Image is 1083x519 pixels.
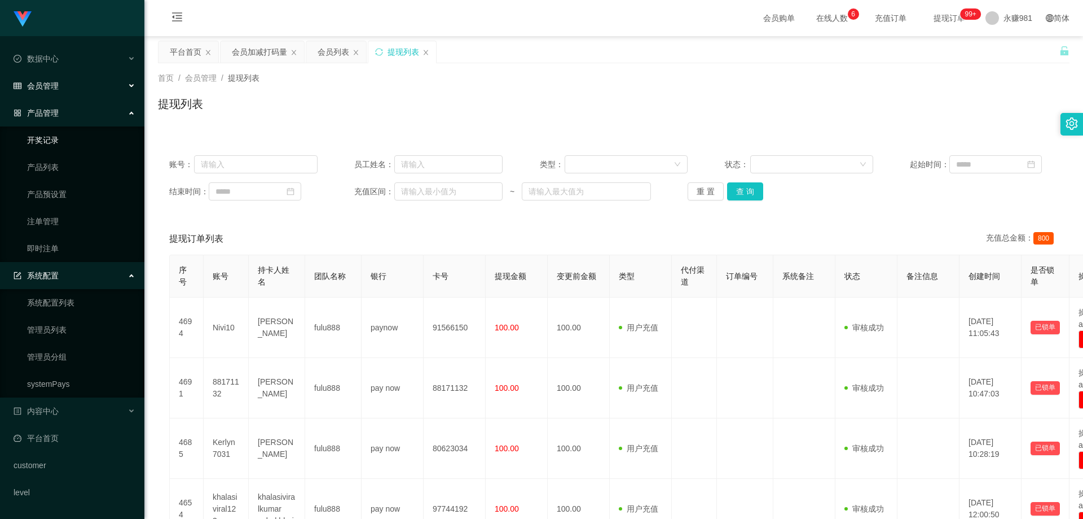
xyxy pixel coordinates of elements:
[169,232,223,246] span: 提现订单列表
[495,444,519,453] span: 100.00
[14,82,21,90] i: 图标: table
[844,444,884,453] span: 审核成功
[314,272,346,281] span: 团队名称
[27,346,135,368] a: 管理员分组
[27,373,135,395] a: systemPays
[158,95,203,112] h1: 提现列表
[27,291,135,314] a: 系统配置列表
[287,187,294,195] i: 图标: calendar
[726,272,758,281] span: 订单编号
[14,11,32,27] img: logo.9652507e.png
[619,444,658,453] span: 用户充值
[158,73,174,82] span: 首页
[204,358,249,418] td: 88171132
[185,73,217,82] span: 会员管理
[14,109,21,117] i: 图标: appstore-o
[305,358,362,418] td: fulu888
[727,182,763,200] button: 查 询
[851,8,855,20] p: 6
[959,298,1022,358] td: [DATE] 11:05:43
[249,298,305,358] td: [PERSON_NAME]
[725,159,750,171] span: 状态：
[424,358,486,418] td: 88171132
[811,14,853,22] span: 在线人数
[844,383,884,392] span: 审核成功
[394,155,503,173] input: 请输入
[548,298,610,358] td: 100.00
[388,41,419,63] div: 提现列表
[548,418,610,479] td: 100.00
[503,186,522,198] span: ~
[249,358,305,418] td: [PERSON_NAME]
[619,383,658,392] span: 用户充值
[959,358,1022,418] td: [DATE] 10:47:03
[1031,442,1060,455] button: 已锁单
[362,418,424,479] td: pay now
[170,418,204,479] td: 4685
[968,272,1000,281] span: 创建时间
[221,73,223,82] span: /
[844,504,884,513] span: 审核成功
[14,108,59,117] span: 产品管理
[860,161,866,169] i: 图标: down
[619,323,658,332] span: 用户充值
[540,159,565,171] span: 类型：
[495,504,519,513] span: 100.00
[548,358,610,418] td: 100.00
[14,55,21,63] i: 图标: check-circle-o
[205,49,212,56] i: 图标: close
[353,49,359,56] i: 图标: close
[1031,321,1060,334] button: 已锁单
[290,49,297,56] i: 图标: close
[1066,117,1078,130] i: 图标: setting
[258,265,289,286] span: 持卡人姓名
[170,41,201,63] div: 平台首页
[424,298,486,358] td: 91566150
[986,232,1058,246] div: 充值总金额：
[910,159,949,171] span: 起始时间：
[354,159,394,171] span: 员工姓名：
[869,14,912,22] span: 充值订单
[928,14,971,22] span: 提现订单
[305,418,362,479] td: fulu888
[1031,502,1060,516] button: 已锁单
[204,418,249,479] td: Kerlyn7031
[906,272,938,281] span: 备注信息
[495,323,519,332] span: 100.00
[14,407,59,416] span: 内容中心
[960,8,980,20] sup: 289
[1033,232,1054,245] span: 800
[14,481,135,504] a: level
[782,272,814,281] span: 系统备注
[204,298,249,358] td: Nivi10
[371,272,386,281] span: 银行
[14,81,59,90] span: 会员管理
[170,358,204,418] td: 4691
[688,182,724,200] button: 重 置
[14,54,59,63] span: 数据中心
[619,272,635,281] span: 类型
[27,237,135,260] a: 即时注单
[1031,381,1060,395] button: 已锁单
[14,272,21,280] i: 图标: form
[27,156,135,178] a: 产品列表
[27,210,135,233] a: 注单管理
[522,182,650,200] input: 请输入最大值为
[848,8,859,20] sup: 6
[844,272,860,281] span: 状态
[27,319,135,341] a: 管理员列表
[959,418,1022,479] td: [DATE] 10:28:19
[433,272,448,281] span: 卡号
[14,271,59,280] span: 系统配置
[14,407,21,415] i: 图标: profile
[674,161,681,169] i: 图标: down
[1027,160,1035,168] i: 图标: calendar
[14,454,135,477] a: customer
[394,182,503,200] input: 请输入最小值为
[158,1,196,37] i: 图标: menu-fold
[495,383,519,392] span: 100.00
[362,358,424,418] td: pay now
[27,183,135,206] a: 产品预设置
[213,272,228,281] span: 账号
[318,41,349,63] div: 会员列表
